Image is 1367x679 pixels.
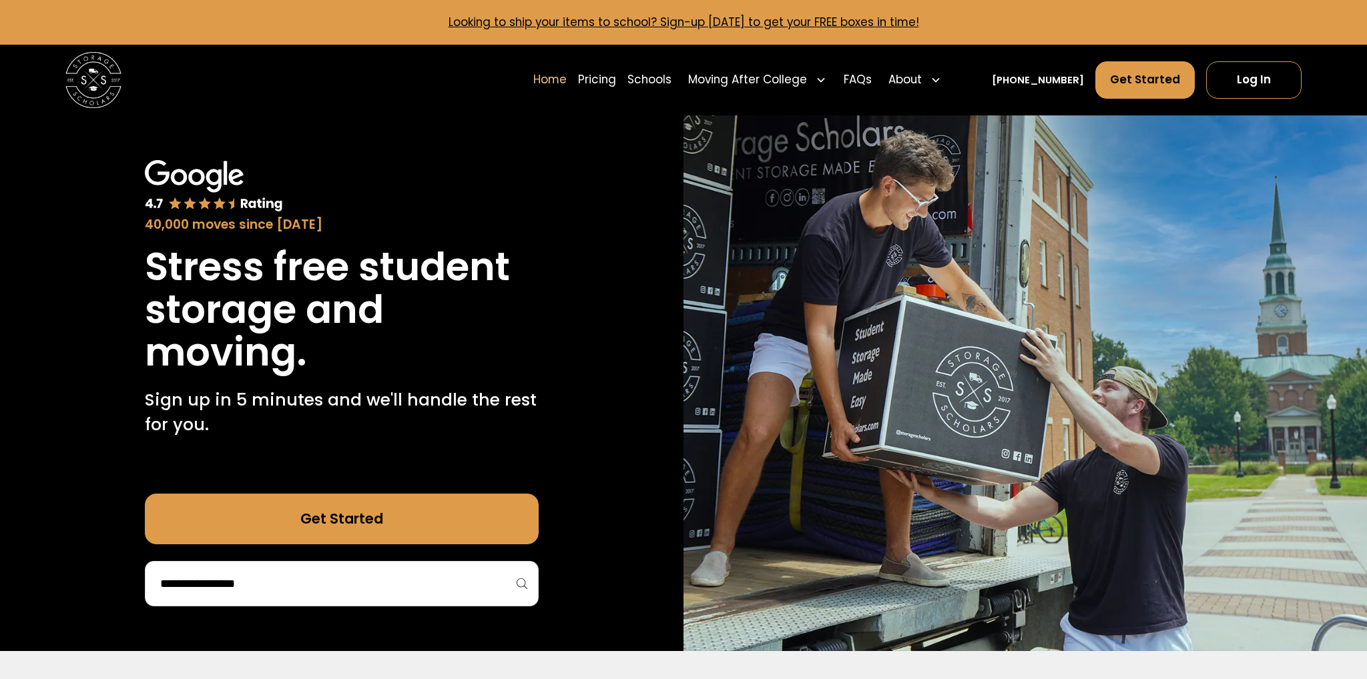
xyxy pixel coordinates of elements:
[145,215,539,234] div: 40,000 moves since [DATE]
[683,61,832,100] div: Moving After College
[844,61,872,100] a: FAQs
[449,14,919,30] a: Looking to ship your items to school? Sign-up [DATE] to get your FREE boxes in time!
[992,73,1084,87] a: [PHONE_NUMBER]
[145,494,539,544] a: Get Started
[627,61,671,100] a: Schools
[65,52,121,108] img: Storage Scholars main logo
[533,61,567,100] a: Home
[1095,61,1195,99] a: Get Started
[145,388,539,438] p: Sign up in 5 minutes and we'll handle the rest for you.
[145,160,282,213] img: Google 4.7 star rating
[578,61,616,100] a: Pricing
[883,61,947,100] div: About
[683,115,1367,652] img: Storage Scholars makes moving and storage easy.
[145,245,539,373] h1: Stress free student storage and moving.
[688,71,807,88] div: Moving After College
[888,71,922,88] div: About
[1206,61,1302,99] a: Log In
